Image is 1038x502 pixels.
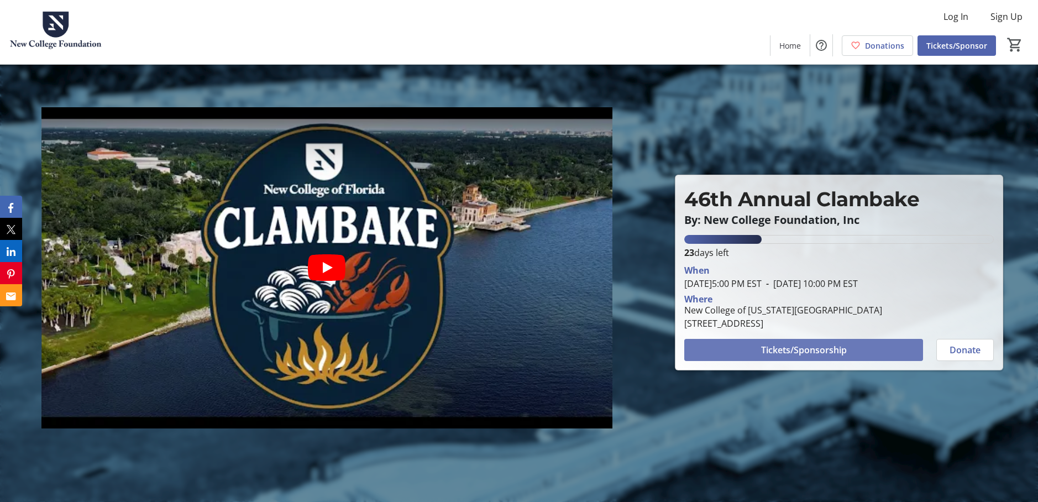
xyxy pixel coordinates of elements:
[865,40,904,51] span: Donations
[684,264,710,277] div: When
[982,8,1031,25] button: Sign Up
[810,34,832,56] button: Help
[918,35,996,56] a: Tickets/Sponsor
[684,304,882,317] div: New College of [US_STATE][GEOGRAPHIC_DATA]
[684,187,919,211] span: 46th Annual Clambake
[761,343,847,357] span: Tickets/Sponsorship
[950,343,981,357] span: Donate
[842,35,913,56] a: Donations
[684,295,712,304] div: Where
[762,278,773,290] span: -
[936,339,994,361] button: Donate
[935,8,977,25] button: Log In
[684,235,994,244] div: 25.004888% of fundraising goal reached
[770,35,810,56] a: Home
[684,246,994,259] p: days left
[1005,35,1025,55] button: Cart
[684,317,882,330] div: [STREET_ADDRESS]
[943,10,968,23] span: Log In
[926,40,987,51] span: Tickets/Sponsor
[779,40,801,51] span: Home
[684,247,694,259] span: 23
[684,278,762,290] span: [DATE] 5:00 PM EST
[7,4,105,60] img: New College Foundation's Logo
[762,278,858,290] span: [DATE] 10:00 PM EST
[684,214,994,226] p: By: New College Foundation, Inc
[308,254,345,281] button: Play video
[684,339,923,361] button: Tickets/Sponsorship
[990,10,1023,23] span: Sign Up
